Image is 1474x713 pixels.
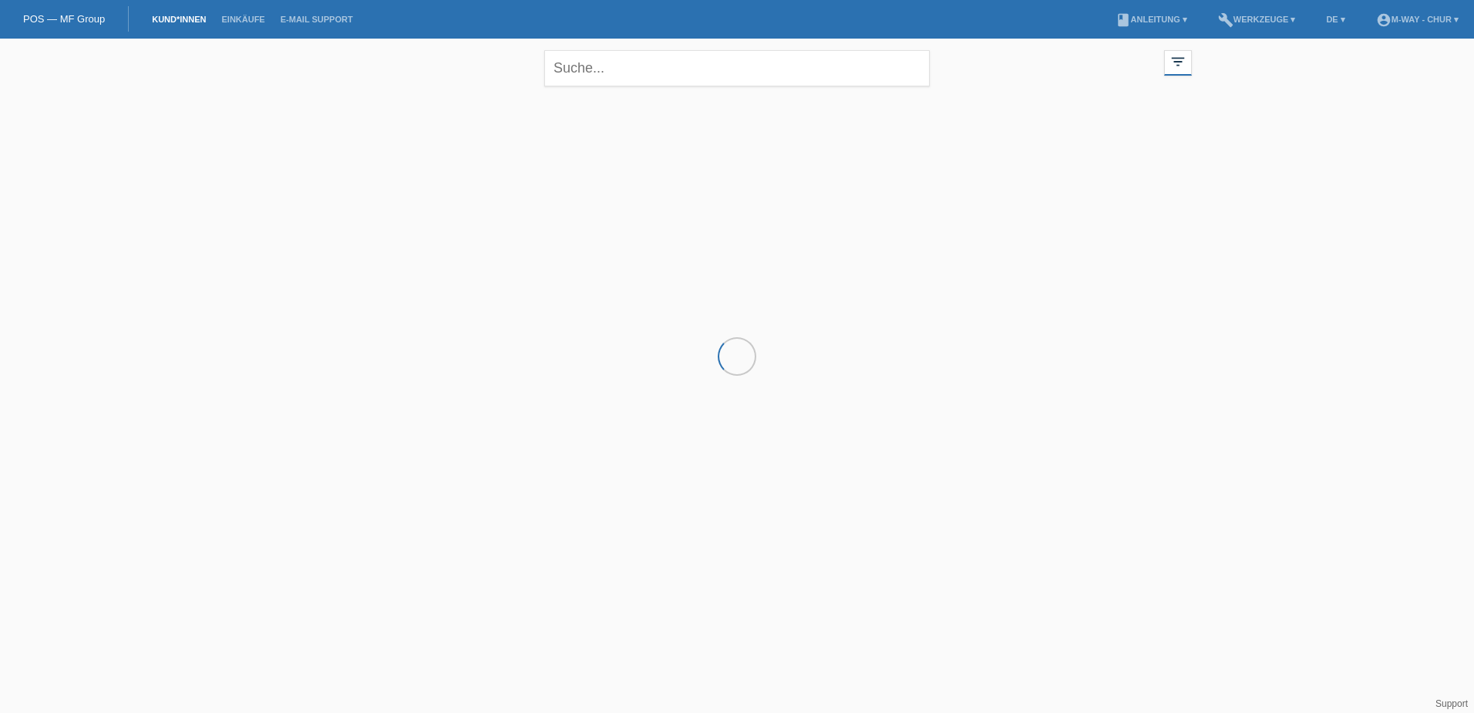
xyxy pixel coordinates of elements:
a: account_circlem-way - Chur ▾ [1368,15,1466,24]
a: E-Mail Support [273,15,361,24]
a: Kund*innen [144,15,214,24]
a: POS — MF Group [23,13,105,25]
i: account_circle [1376,12,1392,28]
i: build [1218,12,1233,28]
a: Einkäufe [214,15,272,24]
a: Support [1435,698,1468,709]
i: filter_list [1169,53,1186,70]
i: book [1116,12,1131,28]
a: bookAnleitung ▾ [1108,15,1195,24]
a: DE ▾ [1318,15,1352,24]
input: Suche... [544,50,930,86]
a: buildWerkzeuge ▾ [1210,15,1304,24]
